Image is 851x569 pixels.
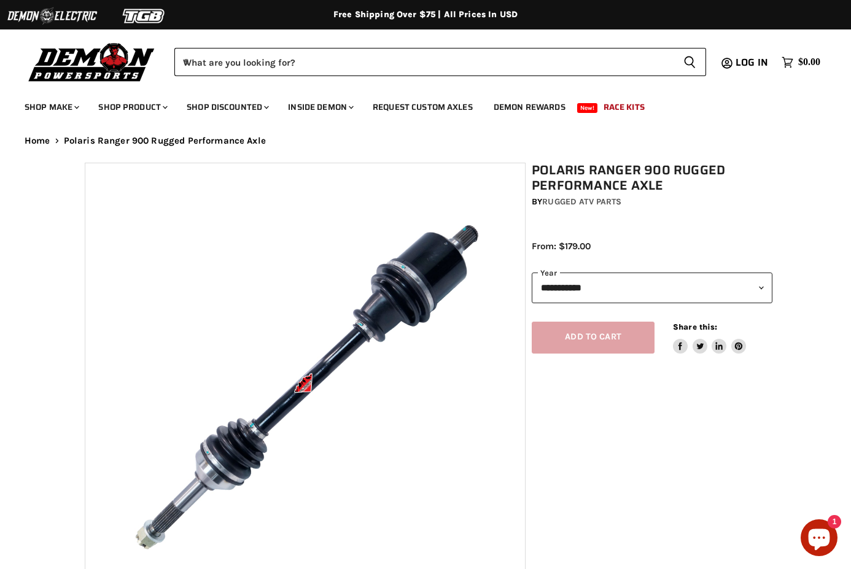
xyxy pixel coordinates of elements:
[174,48,706,76] form: Product
[673,322,746,354] aside: Share this:
[673,322,717,331] span: Share this:
[532,273,772,303] select: year
[89,95,175,120] a: Shop Product
[674,48,706,76] button: Search
[15,90,817,120] ul: Main menu
[363,95,482,120] a: Request Custom Axles
[730,57,775,68] a: Log in
[64,136,266,146] span: Polaris Ranger 900 Rugged Performance Axle
[542,196,621,207] a: Rugged ATV Parts
[25,136,50,146] a: Home
[98,4,190,28] img: TGB Logo 2
[532,195,772,209] div: by
[577,103,598,113] span: New!
[798,56,820,68] span: $0.00
[594,95,654,120] a: Race Kits
[6,4,98,28] img: Demon Electric Logo 2
[279,95,361,120] a: Inside Demon
[15,95,87,120] a: Shop Make
[736,55,768,70] span: Log in
[174,48,674,76] input: When autocomplete results are available use up and down arrows to review and enter to select
[532,163,772,193] h1: Polaris Ranger 900 Rugged Performance Axle
[177,95,276,120] a: Shop Discounted
[532,241,591,252] span: From: $179.00
[484,95,575,120] a: Demon Rewards
[797,519,841,559] inbox-online-store-chat: Shopify online store chat
[775,53,826,71] a: $0.00
[25,40,159,83] img: Demon Powersports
